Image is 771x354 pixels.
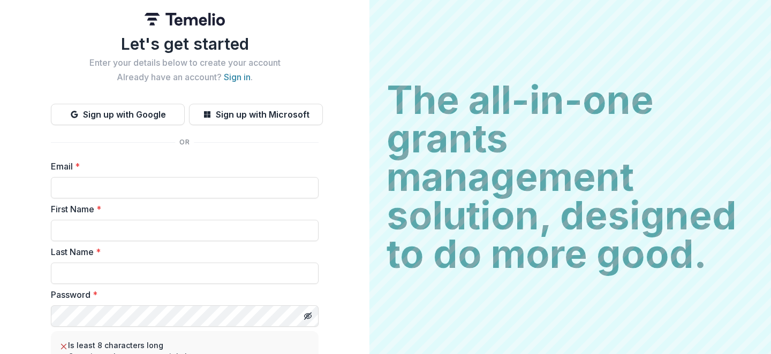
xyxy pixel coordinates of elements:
a: Sign in [224,72,251,82]
button: Sign up with Microsoft [189,104,323,125]
label: Password [51,288,312,301]
button: Toggle password visibility [299,307,316,325]
h1: Let's get started [51,34,319,53]
img: Temelio [145,13,225,26]
li: Is least 8 characters long [59,340,310,351]
button: Sign up with Google [51,104,185,125]
label: First Name [51,203,312,216]
label: Email [51,160,312,173]
h2: Already have an account? . [51,72,319,82]
label: Last Name [51,245,312,258]
h2: Enter your details below to create your account [51,58,319,68]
